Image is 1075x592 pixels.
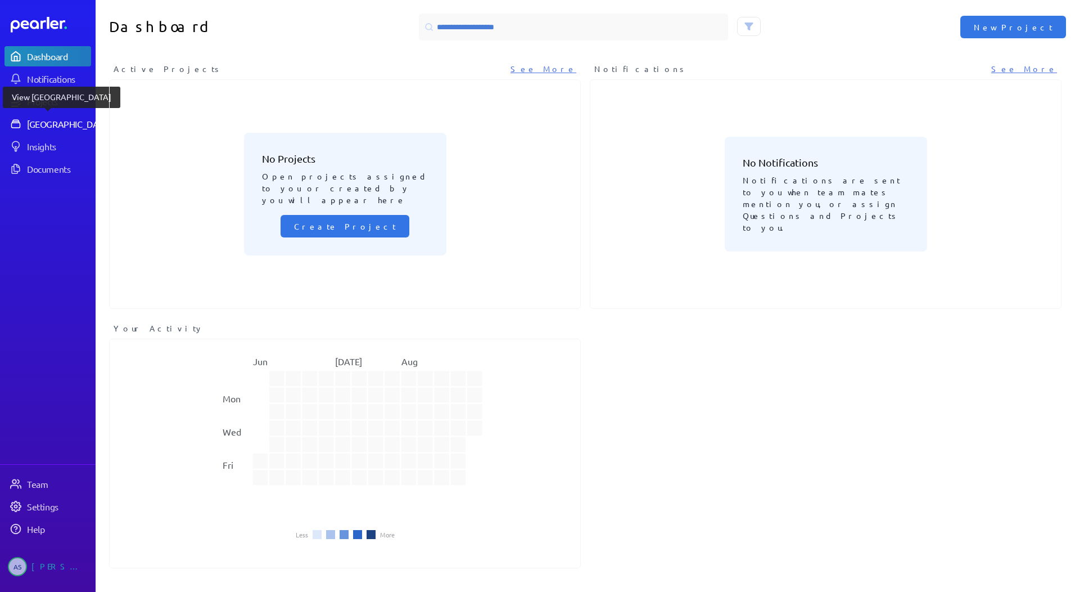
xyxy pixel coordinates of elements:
text: [DATE] [335,356,362,367]
a: Dashboard [11,17,91,33]
a: See More [991,63,1057,75]
div: Notifications [27,73,90,84]
li: Less [296,531,308,538]
div: Projects [27,96,90,107]
div: [PERSON_NAME] [31,557,88,576]
button: New Project [960,16,1066,38]
div: Dashboard [27,51,90,62]
h1: Dashboard [109,14,341,41]
a: Insights [4,136,91,156]
a: Team [4,474,91,494]
a: Help [4,519,91,539]
text: Aug [401,356,418,367]
div: Settings [27,501,90,512]
div: Team [27,478,90,490]
div: Documents [27,163,90,174]
text: Fri [223,459,233,470]
span: Audrie Stefanini [8,557,27,576]
span: Notifications [594,63,688,75]
a: Projects [4,91,91,111]
h3: No Projects [262,151,428,166]
p: Notifications are sent to you when team mates mention you, or assign Questions and Projects to you. [743,170,909,234]
span: Create Project [294,221,396,232]
span: New Project [974,21,1053,33]
text: Mon [223,393,241,404]
a: Notifications [4,69,91,89]
h3: No Notifications [743,155,909,170]
a: Documents [4,159,91,179]
div: [GEOGRAPHIC_DATA] [27,118,111,129]
li: More [380,531,395,538]
a: [GEOGRAPHIC_DATA] [4,114,91,134]
p: Open projects assigned to you or created by you will appear here [262,166,428,206]
a: Settings [4,496,91,517]
text: Wed [223,426,241,437]
text: Jun [253,356,268,367]
a: Dashboard [4,46,91,66]
div: Insights [27,141,90,152]
div: Help [27,523,90,535]
span: Your Activity [114,322,204,334]
a: AS[PERSON_NAME] [4,553,91,581]
span: Active Projects [114,63,223,75]
a: See More [511,63,576,75]
button: Create Project [281,215,409,237]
